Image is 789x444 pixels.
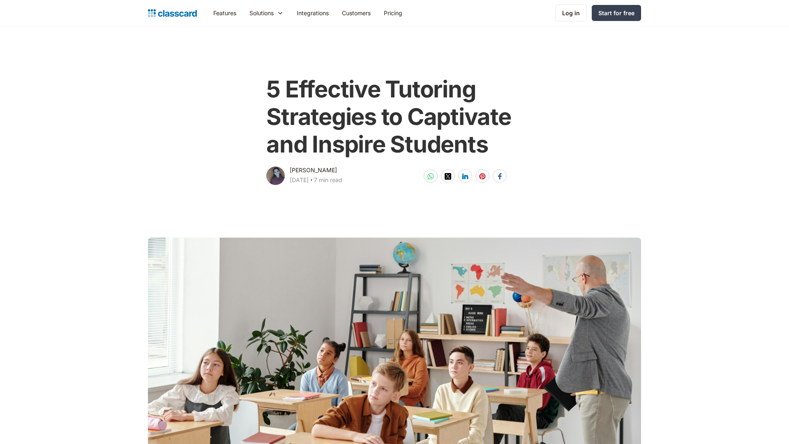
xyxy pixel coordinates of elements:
div: Solutions [249,9,274,17]
img: linkedin-white sharing button [462,173,468,180]
a: Customers [335,4,377,22]
a: Log in [555,5,587,21]
div: 7 min read [314,175,342,185]
div: Solutions [243,4,290,22]
div: ‧ [309,175,314,187]
a: Features [207,4,243,22]
a: Start for free [592,5,641,21]
h1: 5 Effective Tutoring Strategies to Captivate and Inspire Students [266,76,522,159]
img: twitter-white sharing button [445,173,451,180]
a: Logo [148,7,197,19]
div: Log in [562,9,580,17]
div: Start for free [598,9,634,17]
img: whatsapp-white sharing button [427,173,434,180]
img: pinterest-white sharing button [479,173,486,180]
a: Pricing [377,4,409,22]
div: [PERSON_NAME] [290,165,337,175]
a: Integrations [290,4,335,22]
img: facebook-white sharing button [496,173,503,180]
div: [DATE] [290,175,309,185]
